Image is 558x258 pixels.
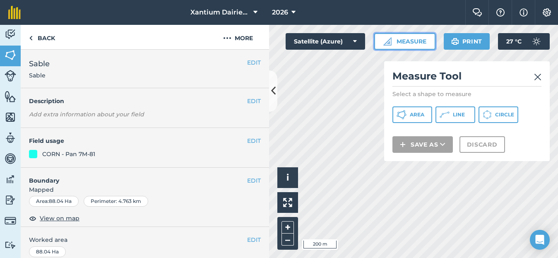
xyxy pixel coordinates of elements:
img: svg+xml;base64,PHN2ZyB4bWxucz0iaHR0cDovL3d3dy53My5vcmcvMjAwMC9zdmciIHdpZHRoPSIyMCIgaGVpZ2h0PSIyNC... [223,33,231,43]
button: More [207,25,269,49]
img: svg+xml;base64,PHN2ZyB4bWxucz0iaHR0cDovL3d3dy53My5vcmcvMjAwMC9zdmciIHdpZHRoPSI1NiIgaGVpZ2h0PSI2MC... [5,90,16,103]
button: EDIT [247,96,261,106]
img: svg+xml;base64,PHN2ZyB4bWxucz0iaHR0cDovL3d3dy53My5vcmcvMjAwMC9zdmciIHdpZHRoPSIxOCIgaGVpZ2h0PSIyNC... [29,213,36,223]
button: Print [444,33,490,50]
img: A cog icon [542,8,552,17]
span: Sable [29,71,50,80]
img: svg+xml;base64,PD94bWwgdmVyc2lvbj0iMS4wIiBlbmNvZGluZz0idXRmLTgiPz4KPCEtLSBHZW5lcmF0b3I6IEFkb2JlIE... [5,241,16,249]
div: Area : 88.04 Ha [29,196,79,207]
span: Area [410,111,424,118]
h4: Description [29,96,261,106]
button: Discard [459,136,505,153]
button: + [281,221,294,234]
button: – [281,234,294,246]
div: 88.04 Ha [29,246,66,257]
img: svg+xml;base64,PD94bWwgdmVyc2lvbj0iMS4wIiBlbmNvZGluZz0idXRmLTgiPz4KPCEtLSBHZW5lcmF0b3I6IEFkb2JlIE... [5,132,16,144]
em: Add extra information about your field [29,111,144,118]
button: Circle [479,106,518,123]
img: svg+xml;base64,PHN2ZyB4bWxucz0iaHR0cDovL3d3dy53My5vcmcvMjAwMC9zdmciIHdpZHRoPSIxNCIgaGVpZ2h0PSIyNC... [400,140,406,149]
div: CORN - Pan 7M-81 [42,149,95,159]
span: Line [453,111,465,118]
span: Mapped [21,185,269,194]
div: Open Intercom Messenger [530,230,550,250]
h2: Measure Tool [392,70,541,87]
img: Ruler icon [383,37,392,46]
button: EDIT [247,176,261,185]
button: Measure [374,33,435,50]
img: svg+xml;base64,PHN2ZyB4bWxucz0iaHR0cDovL3d3dy53My5vcmcvMjAwMC9zdmciIHdpZHRoPSIyMiIgaGVpZ2h0PSIzMC... [534,72,541,82]
h4: Field usage [29,136,247,145]
h4: Boundary [21,168,247,185]
button: Save as [392,136,453,153]
span: Xantium Dairies [GEOGRAPHIC_DATA] [190,7,250,17]
img: svg+xml;base64,PD94bWwgdmVyc2lvbj0iMS4wIiBlbmNvZGluZz0idXRmLTgiPz4KPCEtLSBHZW5lcmF0b3I6IEFkb2JlIE... [5,173,16,186]
button: 27 °C [498,33,550,50]
button: Line [435,106,475,123]
img: svg+xml;base64,PHN2ZyB4bWxucz0iaHR0cDovL3d3dy53My5vcmcvMjAwMC9zdmciIHdpZHRoPSI5IiBoZWlnaHQ9IjI0Ii... [29,33,33,43]
span: 27 ° C [506,33,522,50]
p: Select a shape to measure [392,90,541,98]
button: EDIT [247,235,261,244]
button: View on map [29,213,79,223]
img: svg+xml;base64,PHN2ZyB4bWxucz0iaHR0cDovL3d3dy53My5vcmcvMjAwMC9zdmciIHdpZHRoPSIxNyIgaGVpZ2h0PSIxNy... [520,7,528,17]
a: Back [21,25,63,49]
button: EDIT [247,136,261,145]
img: svg+xml;base64,PD94bWwgdmVyc2lvbj0iMS4wIiBlbmNvZGluZz0idXRmLTgiPz4KPCEtLSBHZW5lcmF0b3I6IEFkb2JlIE... [5,70,16,82]
button: i [277,167,298,188]
img: svg+xml;base64,PD94bWwgdmVyc2lvbj0iMS4wIiBlbmNvZGluZz0idXRmLTgiPz4KPCEtLSBHZW5lcmF0b3I6IEFkb2JlIE... [5,194,16,206]
span: Worked area [29,235,261,244]
img: svg+xml;base64,PD94bWwgdmVyc2lvbj0iMS4wIiBlbmNvZGluZz0idXRmLTgiPz4KPCEtLSBHZW5lcmF0b3I6IEFkb2JlIE... [5,28,16,41]
span: Sable [29,58,50,70]
span: View on map [40,214,79,223]
span: Circle [495,111,514,118]
img: svg+xml;base64,PD94bWwgdmVyc2lvbj0iMS4wIiBlbmNvZGluZz0idXRmLTgiPz4KPCEtLSBHZW5lcmF0b3I6IEFkb2JlIE... [5,215,16,227]
img: svg+xml;base64,PHN2ZyB4bWxucz0iaHR0cDovL3d3dy53My5vcmcvMjAwMC9zdmciIHdpZHRoPSI1NiIgaGVpZ2h0PSI2MC... [5,49,16,61]
img: Two speech bubbles overlapping with the left bubble in the forefront [472,8,482,17]
img: svg+xml;base64,PD94bWwgdmVyc2lvbj0iMS4wIiBlbmNvZGluZz0idXRmLTgiPz4KPCEtLSBHZW5lcmF0b3I6IEFkb2JlIE... [528,33,545,50]
button: Area [392,106,432,123]
button: EDIT [247,58,261,67]
img: Four arrows, one pointing top left, one top right, one bottom right and the last bottom left [283,198,292,207]
img: svg+xml;base64,PD94bWwgdmVyc2lvbj0iMS4wIiBlbmNvZGluZz0idXRmLTgiPz4KPCEtLSBHZW5lcmF0b3I6IEFkb2JlIE... [5,152,16,165]
span: i [286,172,289,183]
button: Satellite (Azure) [286,33,365,50]
span: 2026 [272,7,288,17]
img: svg+xml;base64,PHN2ZyB4bWxucz0iaHR0cDovL3d3dy53My5vcmcvMjAwMC9zdmciIHdpZHRoPSI1NiIgaGVpZ2h0PSI2MC... [5,111,16,123]
img: A question mark icon [495,8,505,17]
img: fieldmargin Logo [8,6,21,19]
img: svg+xml;base64,PHN2ZyB4bWxucz0iaHR0cDovL3d3dy53My5vcmcvMjAwMC9zdmciIHdpZHRoPSIxOSIgaGVpZ2h0PSIyNC... [451,36,459,46]
div: Perimeter : 4.763 km [84,196,148,207]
